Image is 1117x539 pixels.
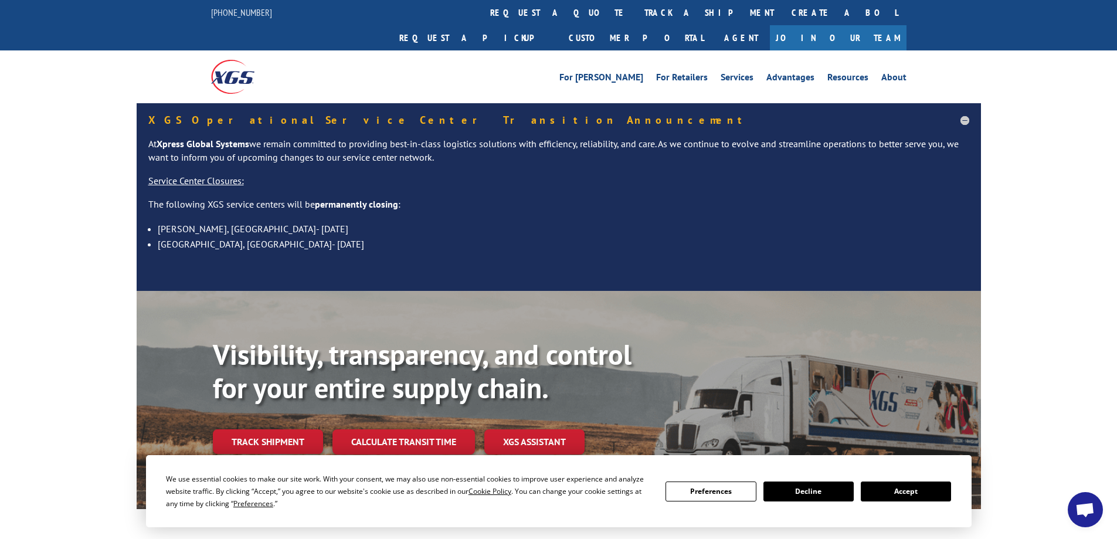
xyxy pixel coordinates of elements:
[166,473,651,510] div: We use essential cookies to make our site work. With your consent, we may also use non-essential ...
[861,482,951,501] button: Accept
[158,221,969,236] li: [PERSON_NAME], [GEOGRAPHIC_DATA]- [DATE]
[559,73,643,86] a: For [PERSON_NAME]
[332,429,475,455] a: Calculate transit time
[484,429,585,455] a: XGS ASSISTANT
[712,25,770,50] a: Agent
[827,73,868,86] a: Resources
[158,236,969,252] li: [GEOGRAPHIC_DATA], [GEOGRAPHIC_DATA]- [DATE]
[468,486,511,496] span: Cookie Policy
[213,336,632,406] b: Visibility, transparency, and control for your entire supply chain.
[881,73,906,86] a: About
[148,198,969,221] p: The following XGS service centers will be :
[157,138,249,150] strong: Xpress Global Systems
[148,175,244,187] u: Service Center Closures:
[1068,492,1103,527] a: Open chat
[656,73,708,86] a: For Retailers
[766,73,814,86] a: Advantages
[233,499,273,509] span: Preferences
[211,6,272,18] a: [PHONE_NUMBER]
[721,73,753,86] a: Services
[666,482,756,501] button: Preferences
[148,137,969,175] p: At we remain committed to providing best-in-class logistics solutions with efficiency, reliabilit...
[315,198,398,210] strong: permanently closing
[391,25,560,50] a: Request a pickup
[560,25,712,50] a: Customer Portal
[146,455,972,527] div: Cookie Consent Prompt
[148,115,969,126] h5: XGS Operational Service Center Transition Announcement
[770,25,906,50] a: Join Our Team
[763,482,854,501] button: Decline
[213,429,323,454] a: Track shipment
